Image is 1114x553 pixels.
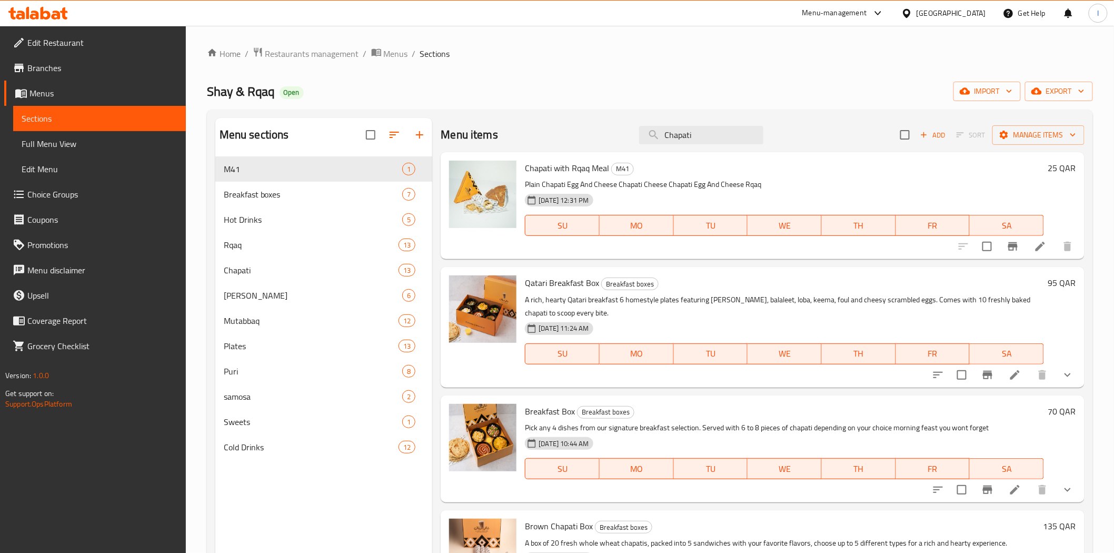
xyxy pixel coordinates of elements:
span: Open [280,88,304,97]
span: [DATE] 11:24 AM [534,323,593,333]
button: Branch-specific-item [975,362,1000,388]
img: Breakfast Box [449,404,516,471]
span: Rqaq [224,239,399,251]
span: Qatari Breakfast Box [525,275,599,291]
span: Coverage Report [27,314,177,327]
span: Select to update [951,479,973,501]
span: Edit Restaurant [27,36,177,49]
button: TU [674,215,748,236]
nav: breadcrumb [207,47,1093,61]
li: / [363,47,367,60]
span: SA [974,461,1040,477]
h6: 70 QAR [1048,404,1076,419]
span: TH [826,218,892,233]
div: Breakfast boxes [595,521,652,534]
span: SU [530,461,595,477]
li: / [412,47,416,60]
a: Edit menu item [1009,369,1021,381]
span: Hot Drinks [224,213,403,226]
button: Manage items [992,125,1085,145]
span: Shay & Rqaq [207,80,275,103]
button: Branch-specific-item [975,477,1000,502]
h2: Menu items [441,127,498,143]
span: MO [604,461,670,477]
span: SU [530,346,595,361]
button: FR [896,343,970,364]
div: Breakfast boxes [577,406,634,419]
div: items [399,314,415,327]
div: Chapati13 [215,258,433,283]
span: [DATE] 12:31 PM [534,195,593,205]
button: delete [1030,362,1055,388]
button: export [1025,82,1093,101]
div: samosa [224,390,403,403]
span: Add [919,129,947,141]
div: M411 [215,156,433,182]
span: TU [678,346,744,361]
span: 13 [399,240,415,250]
div: Hot Drinks5 [215,207,433,232]
div: Breakfast boxes [601,278,659,290]
li: / [245,47,248,60]
span: MO [604,218,670,233]
h6: 25 QAR [1048,161,1076,175]
span: Brown Chapati Box [525,518,593,534]
input: search [639,126,763,144]
div: items [402,365,415,378]
a: Grocery Checklist [4,333,186,359]
span: Cold Drinks [224,441,399,453]
div: Breakfast boxes7 [215,182,433,207]
a: Coverage Report [4,308,186,333]
svg: Show Choices [1061,483,1074,496]
span: export [1033,85,1085,98]
button: FR [896,215,970,236]
button: WE [748,458,822,479]
span: 5 [403,215,415,225]
span: Plates [224,340,399,352]
div: Cold Drinks12 [215,434,433,460]
span: Mutabbaq [224,314,399,327]
span: 7 [403,190,415,200]
span: Select section first [950,127,992,143]
span: [DATE] 10:44 AM [534,439,593,449]
a: Edit Restaurant [4,30,186,55]
div: items [402,163,415,175]
button: delete [1055,234,1080,259]
div: items [399,264,415,276]
div: items [402,213,415,226]
a: Edit menu item [1034,240,1047,253]
button: SA [970,215,1044,236]
div: items [402,289,415,302]
a: Home [207,47,241,60]
span: Breakfast Box [525,403,575,419]
button: TH [822,458,896,479]
a: Coupons [4,207,186,232]
button: SU [525,458,600,479]
span: SU [530,218,595,233]
span: TH [826,461,892,477]
button: Add [916,127,950,143]
div: M41 [611,163,634,175]
img: Chapati with Rqaq Meal [449,161,516,228]
span: Sections [22,112,177,125]
span: Edit Menu [22,163,177,175]
a: Edit menu item [1009,483,1021,496]
a: Menus [4,81,186,106]
span: Sweets [224,416,403,428]
span: 13 [399,341,415,351]
a: Promotions [4,232,186,258]
div: [GEOGRAPHIC_DATA] [917,7,986,19]
button: SA [970,458,1044,479]
span: Coupons [27,213,177,226]
div: Chapathi Brown [224,289,403,302]
span: TU [678,218,744,233]
h2: Menu sections [220,127,289,143]
div: Open [280,86,304,99]
span: 1 [403,164,415,174]
div: [PERSON_NAME]6 [215,283,433,308]
span: 8 [403,367,415,377]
